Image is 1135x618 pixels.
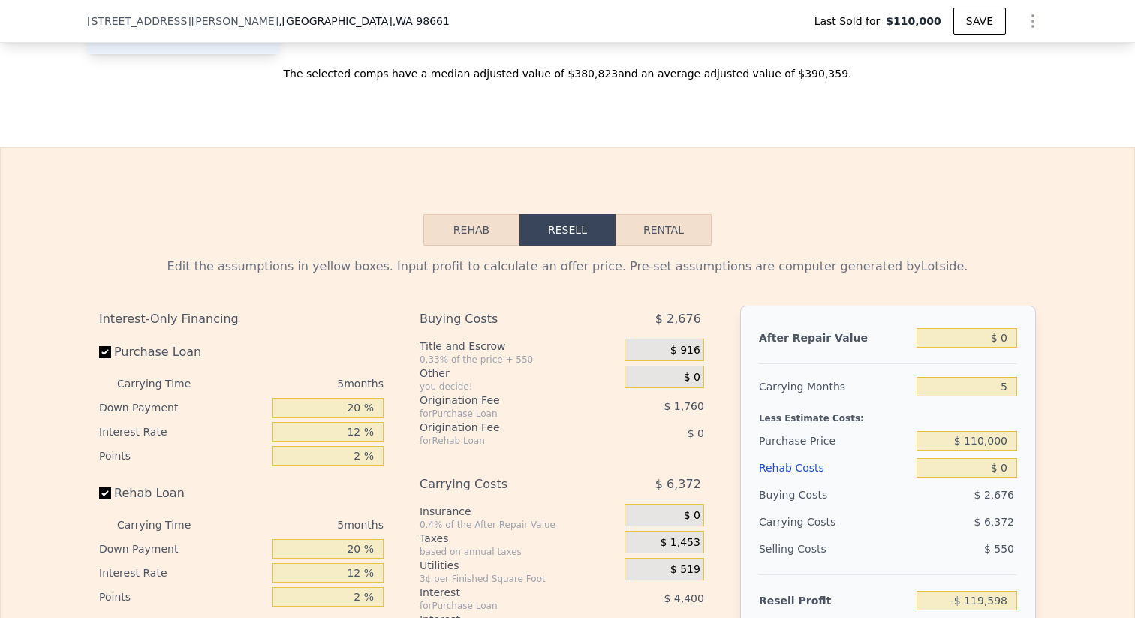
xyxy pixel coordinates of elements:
div: Edit the assumptions in yellow boxes. Input profit to calculate an offer price. Pre-set assumptio... [99,258,1036,276]
span: $ 916 [670,344,700,357]
button: Rental [616,214,712,246]
span: $ 6,372 [655,471,701,498]
div: Taxes [420,531,619,546]
div: 5 months [221,513,384,537]
span: [STREET_ADDRESS][PERSON_NAME] [87,14,278,29]
span: $ 1,453 [660,536,700,550]
div: for Purchase Loan [420,408,587,420]
div: Carrying Time [117,372,215,396]
div: Carrying Costs [759,508,853,535]
input: Rehab Loan [99,487,111,499]
div: Origination Fee [420,393,587,408]
span: $ 0 [684,371,700,384]
div: Points [99,444,266,468]
div: Origination Fee [420,420,587,435]
div: Utilities [420,558,619,573]
div: Less Estimate Costs: [759,400,1017,427]
div: The selected comps have a median adjusted value of $380,823 and an average adjusted value of $390... [87,54,1048,81]
button: SAVE [953,8,1006,35]
div: After Repair Value [759,324,911,351]
label: Purchase Loan [99,339,266,366]
div: Interest Rate [99,561,266,585]
span: Last Sold for [814,14,887,29]
div: Resell Profit [759,587,911,614]
div: Interest-Only Financing [99,306,384,333]
div: Buying Costs [420,306,587,333]
div: 5 months [221,372,384,396]
input: Purchase Loan [99,346,111,358]
div: Title and Escrow [420,339,619,354]
div: Down Payment [99,537,266,561]
span: $ 2,676 [974,489,1014,501]
div: Selling Costs [759,535,911,562]
div: Carrying Months [759,373,911,400]
div: for Purchase Loan [420,600,587,612]
button: Resell [519,214,616,246]
div: Buying Costs [759,481,911,508]
span: $ 1,760 [664,400,703,412]
span: $ 2,676 [655,306,701,333]
div: Interest Rate [99,420,266,444]
div: you decide! [420,381,619,393]
span: $ 550 [984,543,1014,555]
div: 0.4% of the After Repair Value [420,519,619,531]
div: Insurance [420,504,619,519]
div: Rehab Costs [759,454,911,481]
div: for Rehab Loan [420,435,587,447]
span: $ 4,400 [664,592,703,604]
div: based on annual taxes [420,546,619,558]
div: Points [99,585,266,609]
div: 3¢ per Finished Square Foot [420,573,619,585]
div: Carrying Costs [420,471,587,498]
button: Rehab [423,214,519,246]
span: $110,000 [886,14,941,29]
div: 0.33% of the price + 550 [420,354,619,366]
button: Show Options [1018,6,1048,36]
div: Purchase Price [759,427,911,454]
span: $ 519 [670,563,700,577]
div: Carrying Time [117,513,215,537]
div: Interest [420,585,587,600]
span: $ 6,372 [974,516,1014,528]
span: $ 0 [684,509,700,523]
div: Down Payment [99,396,266,420]
label: Rehab Loan [99,480,266,507]
span: $ 0 [688,427,704,439]
span: , [GEOGRAPHIC_DATA] [278,14,450,29]
div: Other [420,366,619,381]
span: , WA 98661 [393,15,450,27]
